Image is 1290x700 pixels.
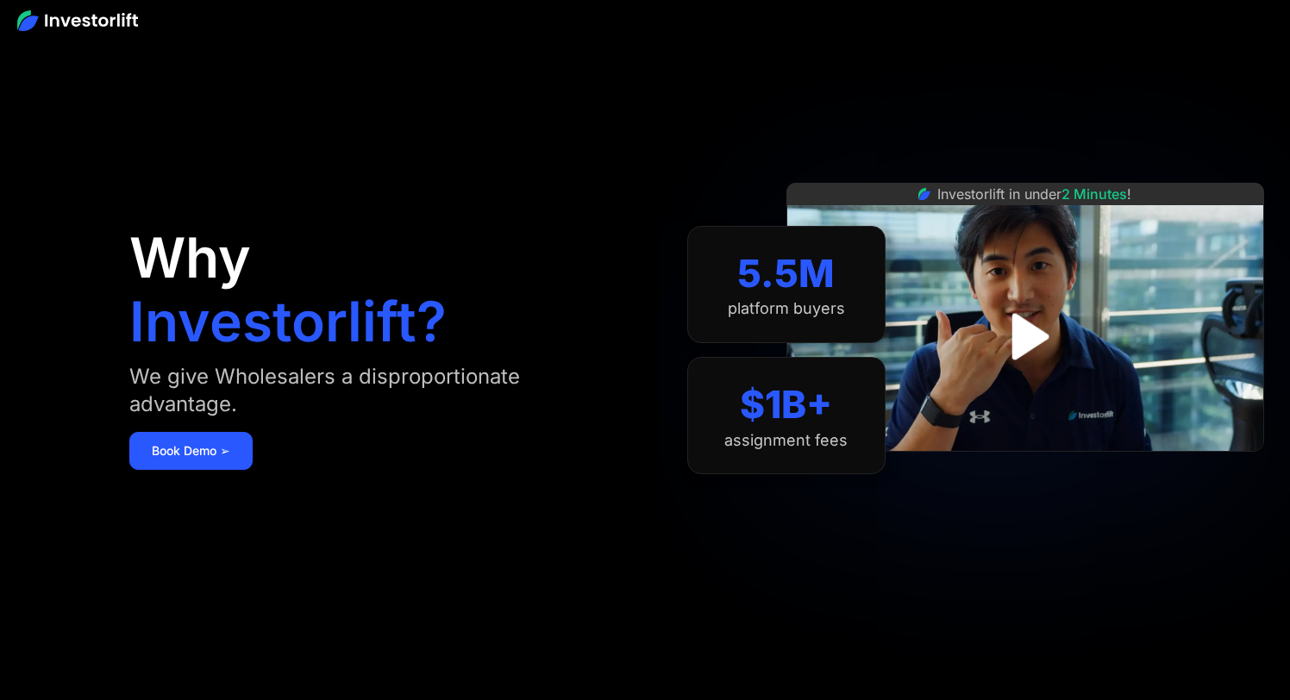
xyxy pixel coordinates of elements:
div: assignment fees [724,431,848,450]
div: platform buyers [728,299,845,318]
div: Investorlift in under ! [937,184,1131,204]
iframe: Customer reviews powered by Trustpilot [896,460,1155,481]
a: Book Demo ➢ [129,432,253,470]
h1: Investorlift? [129,294,447,349]
div: 5.5M [737,251,835,297]
a: open lightbox [986,298,1063,375]
span: 2 Minutes [1061,185,1127,203]
div: We give Wholesalers a disproportionate advantage. [129,363,592,418]
div: $1B+ [740,382,832,428]
h1: Why [129,230,251,285]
